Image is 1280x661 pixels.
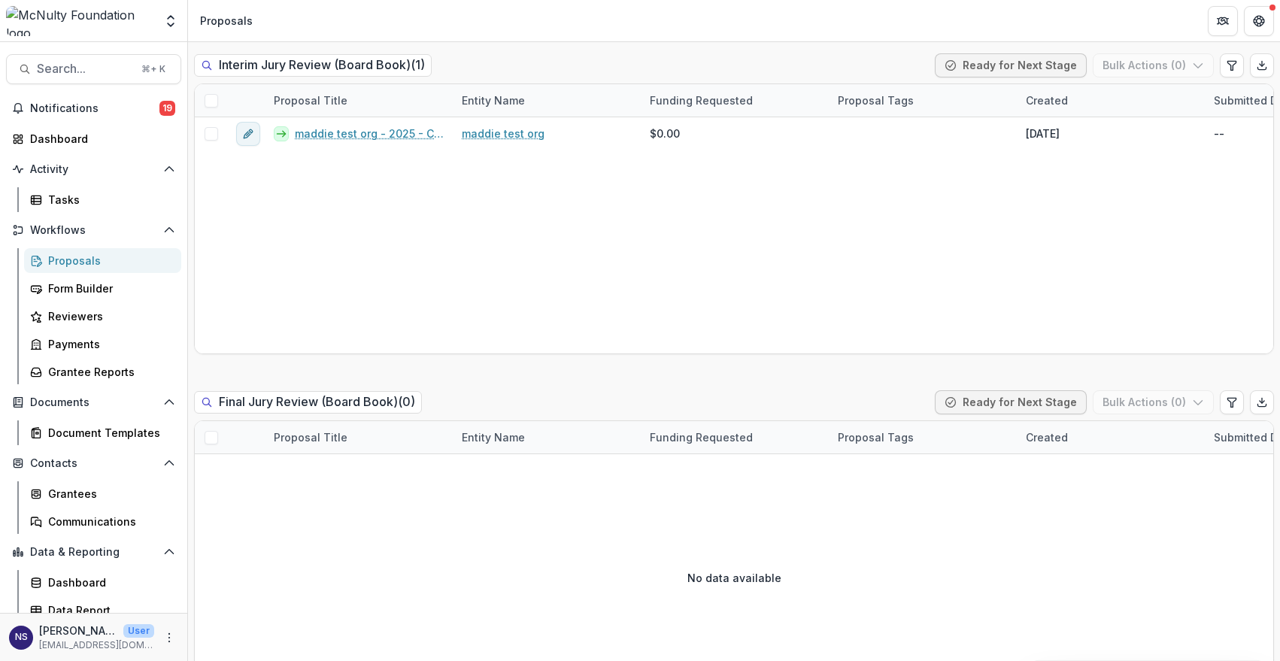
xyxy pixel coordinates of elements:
[1017,429,1077,445] div: Created
[265,92,356,108] div: Proposal Title
[24,509,181,534] a: Communications
[30,131,169,147] div: Dashboard
[123,624,154,638] p: User
[24,598,181,623] a: Data Report
[453,421,641,453] div: Entity Name
[24,420,181,445] a: Document Templates
[1093,53,1214,77] button: Bulk Actions (0)
[935,390,1087,414] button: Ready for Next Stage
[200,13,253,29] div: Proposals
[194,54,432,76] h2: Interim Jury Review (Board Book) ( 1 )
[6,6,154,36] img: McNulty Foundation logo
[829,429,923,445] div: Proposal Tags
[48,575,169,590] div: Dashboard
[24,332,181,356] a: Payments
[6,54,181,84] button: Search...
[39,623,117,638] p: [PERSON_NAME]
[265,421,453,453] div: Proposal Title
[24,570,181,595] a: Dashboard
[160,6,181,36] button: Open entity switcher
[6,218,181,242] button: Open Workflows
[48,308,169,324] div: Reviewers
[453,84,641,117] div: Entity Name
[687,570,781,586] p: No data available
[160,629,178,647] button: More
[48,336,169,352] div: Payments
[48,192,169,208] div: Tasks
[1220,390,1244,414] button: Edit table settings
[24,481,181,506] a: Grantees
[462,126,544,141] a: maddie test org
[48,364,169,380] div: Grantee Reports
[48,425,169,441] div: Document Templates
[829,421,1017,453] div: Proposal Tags
[24,187,181,212] a: Tasks
[650,126,680,141] span: $0.00
[1017,84,1205,117] div: Created
[48,602,169,618] div: Data Report
[6,540,181,564] button: Open Data & Reporting
[1026,126,1060,141] div: [DATE]
[30,163,157,176] span: Activity
[829,92,923,108] div: Proposal Tags
[1017,421,1205,453] div: Created
[641,421,829,453] div: Funding Requested
[829,84,1017,117] div: Proposal Tags
[194,10,259,32] nav: breadcrumb
[641,84,829,117] div: Funding Requested
[30,224,157,237] span: Workflows
[48,514,169,529] div: Communications
[1250,53,1274,77] button: Export table data
[159,101,175,116] span: 19
[30,546,157,559] span: Data & Reporting
[48,253,169,268] div: Proposals
[1208,6,1238,36] button: Partners
[295,126,444,141] a: maddie test org - 2025 - Catalyst Fund Application
[265,84,453,117] div: Proposal Title
[39,638,154,652] p: [EMAIL_ADDRESS][DOMAIN_NAME]
[935,53,1087,77] button: Ready for Next Stage
[30,396,157,409] span: Documents
[453,429,534,445] div: Entity Name
[6,96,181,120] button: Notifications19
[6,157,181,181] button: Open Activity
[24,248,181,273] a: Proposals
[236,122,260,146] button: edit
[24,276,181,301] a: Form Builder
[1220,53,1244,77] button: Edit table settings
[641,429,762,445] div: Funding Requested
[194,391,422,413] h2: Final Jury Review (Board Book) ( 0 )
[48,280,169,296] div: Form Builder
[24,359,181,384] a: Grantee Reports
[6,451,181,475] button: Open Contacts
[30,102,159,115] span: Notifications
[1250,390,1274,414] button: Export table data
[24,304,181,329] a: Reviewers
[6,126,181,151] a: Dashboard
[37,62,132,76] span: Search...
[48,486,169,502] div: Grantees
[15,632,28,642] div: Nina Sawhney
[30,457,157,470] span: Contacts
[453,92,534,108] div: Entity Name
[1244,6,1274,36] button: Get Help
[138,61,168,77] div: ⌘ + K
[641,92,762,108] div: Funding Requested
[1214,126,1224,141] div: --
[265,429,356,445] div: Proposal Title
[6,390,181,414] button: Open Documents
[1017,92,1077,108] div: Created
[1093,390,1214,414] button: Bulk Actions (0)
